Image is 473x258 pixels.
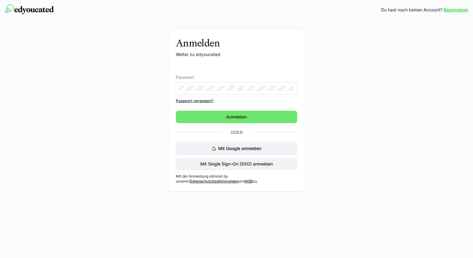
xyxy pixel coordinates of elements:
[245,179,253,183] a: AGB
[176,37,297,49] h3: Anmelden
[176,111,297,123] button: Anmelden
[176,174,297,184] p: Mit der Anmeldung stimmst du unseren und zu.
[176,142,297,155] button: Mit Google anmelden
[444,7,468,13] a: Registrieren
[176,98,297,103] a: Passwort vergessen?
[218,146,261,151] span: Mit Google anmelden
[176,51,297,58] p: Weiter zu edyoucated
[176,158,297,170] button: Mit Single Sign-On (SSO) anmelden
[190,179,238,183] a: Datenschutzbestimmungen
[176,75,194,80] span: Passwort
[199,161,274,167] span: Mit Single Sign-On (SSO) anmelden
[5,4,54,14] img: edyoucated
[381,7,442,13] span: Du hast noch keinen Account?
[225,114,248,120] span: Anmelden
[221,128,252,137] p: Oder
